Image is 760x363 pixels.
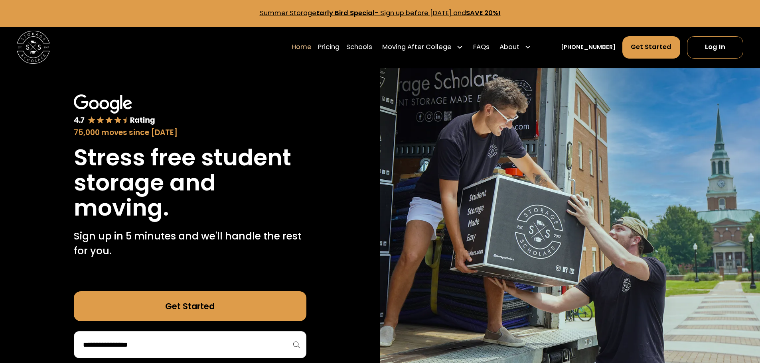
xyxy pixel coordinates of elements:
[346,35,372,59] a: Schools
[74,127,306,138] div: 75,000 moves since [DATE]
[74,145,306,220] h1: Stress free student storage and moving.
[379,35,467,59] div: Moving After College
[316,8,375,18] strong: Early Bird Special
[74,94,155,126] img: Google 4.7 star rating
[561,43,616,52] a: [PHONE_NUMBER]
[466,8,501,18] strong: SAVE 20%!
[473,35,490,59] a: FAQs
[318,35,340,59] a: Pricing
[17,31,50,64] a: home
[622,36,681,59] a: Get Started
[496,35,535,59] div: About
[74,229,306,259] p: Sign up in 5 minutes and we'll handle the rest for you.
[499,42,519,52] div: About
[382,42,452,52] div: Moving After College
[292,35,312,59] a: Home
[687,36,743,59] a: Log In
[17,31,50,64] img: Storage Scholars main logo
[74,291,306,321] a: Get Started
[260,8,501,18] a: Summer StorageEarly Bird Special- Sign up before [DATE] andSAVE 20%!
